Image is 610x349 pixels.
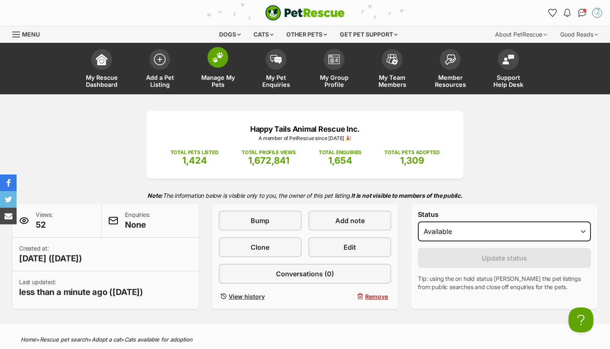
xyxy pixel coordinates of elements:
[248,26,279,43] div: Cats
[344,242,356,252] span: Edit
[219,290,302,302] a: View history
[276,269,334,279] span: Conversations (0)
[125,219,150,231] span: None
[92,336,121,343] a: Adopt a cat
[36,211,53,231] p: Views:
[334,26,403,43] div: Get pet support
[73,45,131,94] a: My Rescue Dashboard
[590,6,604,20] button: My account
[96,54,107,65] img: dashboard-icon-eb2f2d2d3e046f16d808141f083e7271f6b2e854fb5c12c21221c1fb7104beca.svg
[257,74,295,88] span: My Pet Enquiries
[242,149,296,156] p: TOTAL PROFILE VIEWS
[199,74,237,88] span: Manage My Pets
[418,248,591,268] button: Update status
[213,26,246,43] div: Dogs
[554,26,604,43] div: Good Reads
[12,187,598,204] p: The information below is visible only to you, the owner of this pet listing.
[503,54,514,64] img: help-desk-icon-fdf02630f3aa405de69fd3d07c3f3aa587a6932b1a1747fa1d2bba05be0121f9.svg
[384,149,439,156] p: TOTAL PETS ADOPTED
[141,74,178,88] span: Add a Pet Listing
[83,74,120,88] span: My Rescue Dashboard
[564,9,571,17] img: notifications-46538b983faf8c2785f20acdc204bb7945ddae34d4c08c2a6579f10ce5e182be.svg
[546,6,559,20] a: Favourites
[479,45,537,94] a: Support Help Desk
[182,155,207,166] span: 1,424
[171,149,219,156] p: TOTAL PETS LISTED
[315,74,353,88] span: My Group Profile
[418,275,591,291] p: Tip: using the on hold status [PERSON_NAME] the pet listings from public searches and close off e...
[305,45,363,94] a: My Group Profile
[328,155,352,166] span: 1,654
[219,264,392,284] a: Conversations (0)
[489,26,553,43] div: About PetRescue
[308,290,391,302] button: Remove
[421,45,479,94] a: Member Resources
[251,216,269,226] span: Bump
[569,307,593,332] iframe: Help Scout Beacon - Open
[351,192,463,199] strong: It is not visible to members of the public.
[124,336,193,343] a: Cats available for adoption
[22,31,40,38] span: Menu
[319,149,361,156] p: TOTAL ENQUIRIES
[418,211,591,218] label: Status
[270,55,282,64] img: pet-enquiries-icon-7e3ad2cf08bfb03b45e93fb7055b45f3efa6380592205ae92323e6603595dc1f.svg
[281,26,333,43] div: Other pets
[159,135,451,142] p: A member of PetRescue since [DATE] 🎉
[154,54,166,65] img: add-pet-listing-icon-0afa8454b4691262ce3f59096e99ab1cd57d4a30225e0717b998d2c9b9846f56.svg
[251,242,269,252] span: Clone
[308,211,391,231] a: Add note
[593,9,601,17] img: Happy Tails profile pic
[19,278,143,298] p: Last updated:
[432,74,469,88] span: Member Resources
[373,74,411,88] span: My Team Members
[335,216,365,226] span: Add note
[365,292,388,301] span: Remove
[576,6,589,20] a: Conversations
[490,74,527,88] span: Support Help Desk
[219,237,302,257] a: Clone
[546,6,604,20] ul: Account quick links
[482,253,527,263] span: Update status
[265,5,345,21] img: logo-cat-932fe2b9b8326f06289b0f2fb663e598f794de774fb13d1741a6617ecf9a85b4.svg
[159,123,451,135] p: Happy Tails Animal Rescue Inc.
[21,336,36,343] a: Home
[219,211,302,231] a: Bump
[328,54,340,64] img: group-profile-icon-3fa3cf56718a62981997c0bc7e787c4b2cf8bcc04b72c1350f741eb67cf2f40e.svg
[386,54,398,65] img: team-members-icon-5396bd8760b3fe7c0b43da4ab00e1e3bb1a5d9ba89233759b79545d2d3fc5d0d.svg
[189,45,247,94] a: Manage My Pets
[363,45,421,94] a: My Team Members
[40,336,88,343] a: Rescue pet search
[19,286,143,298] span: less than a minute ago ([DATE])
[131,45,189,94] a: Add a Pet Listing
[125,211,150,231] p: Enquiries:
[561,6,574,20] button: Notifications
[400,155,424,166] span: 1,309
[147,192,163,199] strong: Note:
[247,45,305,94] a: My Pet Enquiries
[444,54,456,65] img: member-resources-icon-8e73f808a243e03378d46382f2149f9095a855e16c252ad45f914b54edf8863c.svg
[19,253,82,264] span: [DATE] ([DATE])
[265,5,345,21] a: PetRescue
[578,9,587,17] img: chat-41dd97257d64d25036548639549fe6c8038ab92f7586957e7f3b1b290dea8141.svg
[36,219,53,231] span: 52
[248,155,289,166] span: 1,672,841
[12,26,46,41] a: Menu
[212,52,224,63] img: manage-my-pets-icon-02211641906a0b7f246fdf0571729dbe1e7629f14944591b6c1af311fb30b64b.svg
[308,237,391,257] a: Edit
[229,292,265,301] span: View history
[19,244,82,264] p: Created at:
